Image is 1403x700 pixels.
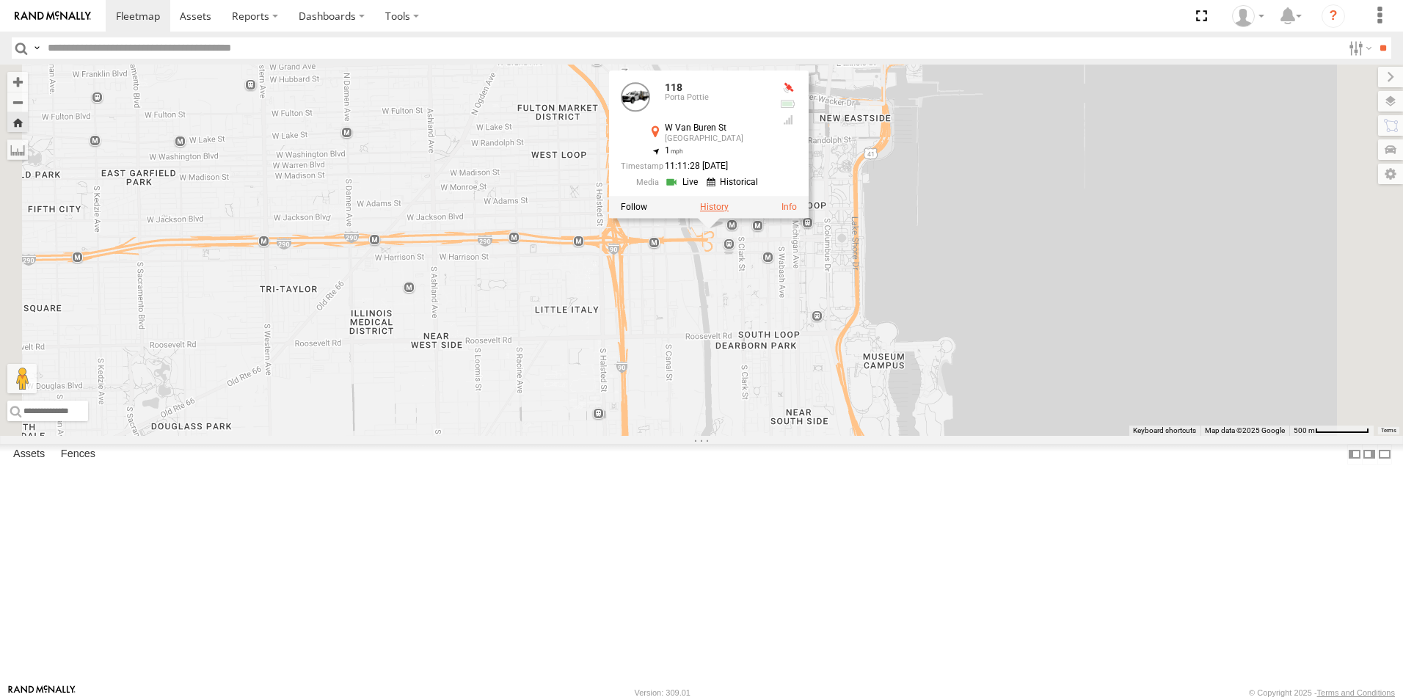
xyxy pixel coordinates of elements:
[1322,4,1345,28] i: ?
[7,72,28,92] button: Zoom in
[665,94,768,103] div: Porta Pottie
[7,92,28,112] button: Zoom out
[1205,426,1285,434] span: Map data ©2025 Google
[7,364,37,393] button: Drag Pegman onto the map to open Street View
[31,37,43,59] label: Search Query
[665,82,682,94] a: 118
[6,444,52,464] label: Assets
[1362,444,1377,465] label: Dock Summary Table to the Right
[7,112,28,132] button: Zoom Home
[665,135,768,144] div: [GEOGRAPHIC_DATA]
[1378,164,1403,184] label: Map Settings
[621,202,647,212] label: Realtime tracking of Asset
[1294,426,1315,434] span: 500 m
[700,202,729,212] label: View Asset History
[1317,688,1395,697] a: Terms and Conditions
[781,202,797,212] a: View Asset Details
[1381,428,1396,434] a: Terms (opens in new tab)
[779,114,797,126] div: GSM Signal = 4
[54,444,103,464] label: Fences
[1289,426,1374,436] button: Map Scale: 500 m per 70 pixels
[1227,5,1269,27] div: Ed Pruneda
[665,146,683,156] span: 1
[779,98,797,110] div: No voltage information received from this device.
[1343,37,1374,59] label: Search Filter Options
[707,175,762,189] a: View Historical Media Streams
[1347,444,1362,465] label: Dock Summary Table to the Left
[1133,426,1196,436] button: Keyboard shortcuts
[665,175,702,189] a: View Live Media Streams
[8,685,76,700] a: Visit our Website
[621,83,650,112] a: View Asset Details
[7,139,28,160] label: Measure
[15,11,91,21] img: rand-logo.svg
[621,162,768,172] div: Date/time of location update
[665,124,768,134] div: W Van Buren St
[779,83,797,95] div: No GPS Fix
[1249,688,1395,697] div: © Copyright 2025 -
[635,688,690,697] div: Version: 309.01
[1377,444,1392,465] label: Hide Summary Table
